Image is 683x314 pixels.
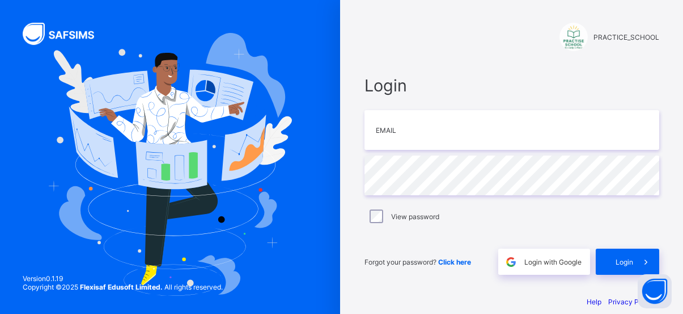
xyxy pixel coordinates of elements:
[638,274,672,308] button: Open asap
[23,274,223,283] span: Version 0.1.19
[48,33,292,296] img: Hero Image
[587,298,601,306] a: Help
[616,258,633,266] span: Login
[364,76,659,95] span: Login
[504,256,517,269] img: google.396cfc9801f0270233282035f929180a.svg
[438,258,471,266] a: Click here
[524,258,582,266] span: Login with Google
[364,258,471,266] span: Forgot your password?
[23,23,108,45] img: SAFSIMS Logo
[23,283,223,291] span: Copyright © 2025 All rights reserved.
[608,298,654,306] a: Privacy Policy
[391,212,439,221] label: View password
[593,33,659,41] span: PRACTICE_SCHOOL
[80,283,163,291] strong: Flexisaf Edusoft Limited.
